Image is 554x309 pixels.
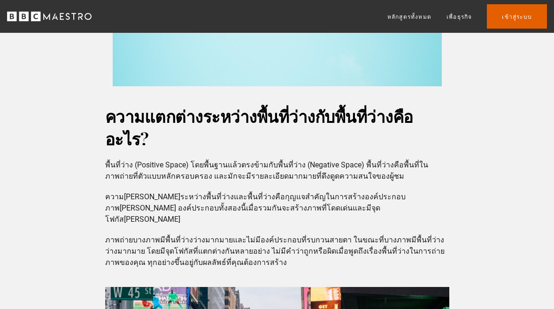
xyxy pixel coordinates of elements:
font: ความ[PERSON_NAME]ระหว่างพื้นที่ว่างและพื้นที่ว่างคือกุญแจสำคัญในการสร้างองค์ประกอบภาพ[PERSON_NAME... [105,192,406,224]
font: ภาพถ่ายบางภาพมีพื้นที่ว่างว่างมากมายและไม่มีองค์ประกอบที่รบกวนสายตา ในขณะที่บางภาพมีพื้นที่ว่างว่... [105,235,445,267]
font: พื้นที่ว่าง (Positive Space) โดยพื้นฐานแล้วตรงข้ามกับพื้นที่ว่าง (Negative Space) พื้นที่ว่างคือพ... [105,160,428,181]
font: เพื่อธุรกิจ [446,14,472,20]
font: ความแตกต่างระหว่างพื้นที่ว่างกับพื้นที่ว่างคืออะไร? [105,105,413,150]
svg: บีบีซี มาเอสโตร [7,9,92,23]
nav: หลัก [387,4,547,28]
a: เพื่อธุรกิจ [446,12,472,22]
a: เข้าสู่ระบบ [487,4,547,28]
font: เข้าสู่ระบบ [502,14,532,20]
a: หลักสูตรทั้งหมด [387,12,431,22]
font: หลักสูตรทั้งหมด [387,14,431,20]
